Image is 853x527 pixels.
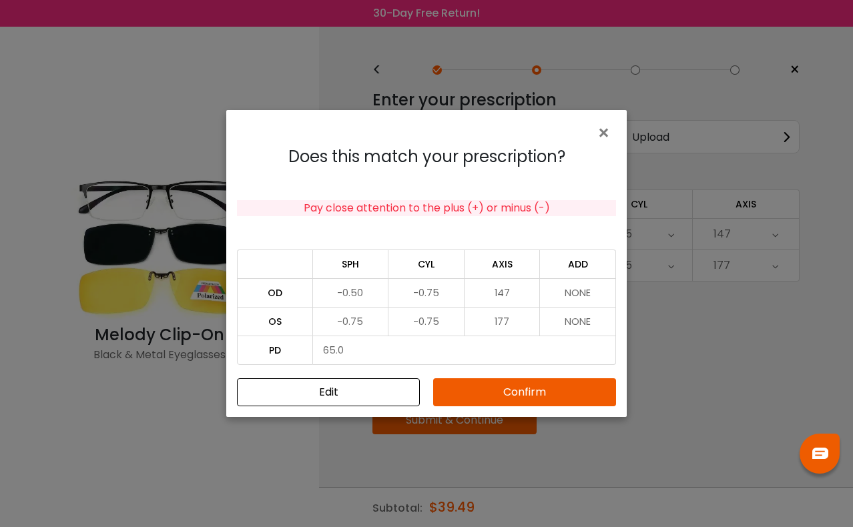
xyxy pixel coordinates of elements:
[540,278,616,307] td: NONE
[465,307,541,336] td: 177
[597,121,616,143] button: Close
[812,448,828,459] img: chat
[237,147,616,167] h4: Does this match your prescription?
[433,378,616,406] button: Confirm
[313,278,389,307] td: -0.50
[388,307,465,336] td: -0.75
[313,307,389,336] td: -0.75
[465,249,541,278] td: AXIS
[597,119,616,147] span: ×
[465,278,541,307] td: 147
[313,336,616,365] td: 65.0
[388,249,465,278] td: CYL
[313,249,389,278] td: SPH
[237,378,420,406] button: Close
[540,249,616,278] td: ADD
[237,200,616,216] div: Pay close attention to the plus (+) or minus (-)
[388,278,465,307] td: -0.75
[540,307,616,336] td: NONE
